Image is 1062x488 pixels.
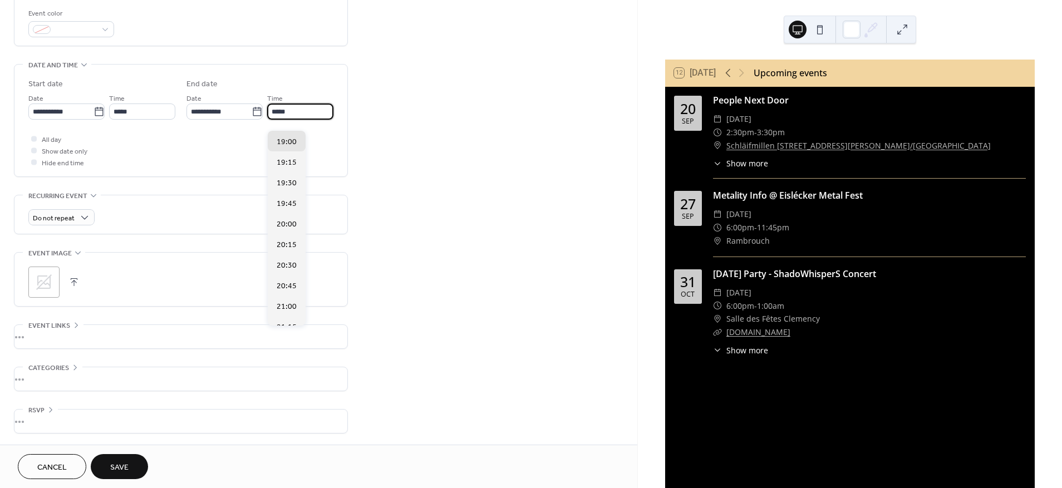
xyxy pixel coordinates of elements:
span: Do not repeat [33,212,75,225]
div: ; [28,267,60,298]
div: 20 [680,102,696,116]
span: 21:15 [277,322,297,333]
span: [DATE] [726,286,751,299]
span: 19:00 [277,136,297,148]
span: Date [28,93,43,105]
div: ​ [713,286,722,299]
div: ​ [713,157,722,169]
div: ••• [14,325,347,348]
a: Schläifmillen [STREET_ADDRESS][PERSON_NAME]/[GEOGRAPHIC_DATA] [726,139,991,152]
span: Save [110,462,129,474]
div: End date [186,78,218,90]
span: 19:30 [277,178,297,189]
span: Categories [28,362,69,374]
span: Time [267,93,283,105]
span: 19:45 [277,198,297,210]
div: ​ [713,344,722,356]
div: Sep [682,213,694,220]
span: Event links [28,320,70,332]
span: Date [186,93,201,105]
div: People Next Door [713,93,1026,107]
span: 11:45pm [757,221,789,234]
button: ​Show more [713,344,768,356]
div: ​ [713,112,722,126]
span: 1:00am [757,299,784,313]
span: - [754,221,757,234]
span: 20:15 [277,239,297,251]
span: [DATE] [726,112,751,126]
span: [DATE] [726,208,751,221]
span: 20:30 [277,260,297,272]
span: 19:15 [277,157,297,169]
span: Time [109,93,125,105]
button: ​Show more [713,157,768,169]
div: Start date [28,78,63,90]
div: Metality Info @ Eislécker Metal Fest [713,189,1026,202]
span: 20:00 [277,219,297,230]
span: Show more [726,344,768,356]
div: Upcoming events [754,66,827,80]
span: - [754,299,757,313]
span: 2:30pm [726,126,754,139]
div: ••• [14,367,347,391]
div: Oct [681,291,695,298]
span: Hide end time [42,157,84,169]
span: Show more [726,157,768,169]
span: Date and time [28,60,78,71]
span: 6:00pm [726,221,754,234]
div: 27 [680,197,696,211]
div: ​ [713,139,722,152]
div: ​ [713,299,722,313]
div: ​ [713,326,722,339]
span: - [754,126,757,139]
div: ​ [713,312,722,326]
span: Cancel [37,462,67,474]
div: ​ [713,208,722,221]
a: [DATE] Party - ShadoWhisperS Concert [713,268,876,280]
div: ​ [713,221,722,234]
button: Save [91,454,148,479]
div: Event color [28,8,112,19]
div: ​ [713,126,722,139]
div: ​ [713,234,722,248]
div: Sep [682,118,694,125]
span: Show date only [42,146,87,157]
span: RSVP [28,405,45,416]
span: 20:45 [277,280,297,292]
div: 31 [680,275,696,289]
span: Recurring event [28,190,87,202]
span: 3:30pm [757,126,785,139]
a: [DOMAIN_NAME] [726,327,790,337]
span: Salle des Fêtes Clemency [726,312,820,326]
span: 6:00pm [726,299,754,313]
span: All day [42,134,61,146]
span: 21:00 [277,301,297,313]
span: Event image [28,248,72,259]
span: Rambrouch [726,234,770,248]
button: Cancel [18,454,86,479]
div: ••• [14,410,347,433]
